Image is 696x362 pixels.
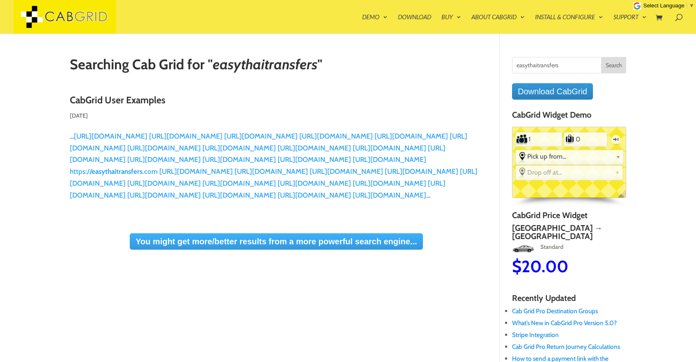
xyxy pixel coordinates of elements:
[477,224,591,240] h2: [GEOGRAPHIC_DATA] → [GEOGRAPHIC_DATA]
[512,294,626,307] h4: Recently Updated
[487,256,533,276] span: 20.00
[224,132,298,140] a: [URL][DOMAIN_NAME]
[70,94,165,106] a: CabGrid User Examples
[512,343,620,351] a: Cab Grid Pro Return Journey Calculations
[601,57,627,73] input: Search
[689,2,694,9] span: ▼
[501,243,528,250] span: Standard
[130,233,423,250] a: You might get more/better results from a more powerful search engine...
[575,133,596,146] input: Number of Suitcases
[527,168,612,176] span: Drop off at...
[565,133,575,146] label: Number of Suitcases
[620,243,644,250] span: Minibus
[299,132,373,140] a: [URL][DOMAIN_NAME]
[615,189,632,206] span: English
[362,14,388,34] a: Demo
[516,166,622,179] div: Select the place the destination address is within
[477,224,591,275] a: [GEOGRAPHIC_DATA] → [GEOGRAPHIC_DATA]Standard20.00
[591,242,619,255] img: Minibus
[609,130,622,148] label: One-way
[278,179,351,187] a: [URL][DOMAIN_NAME]
[643,2,685,9] span: Select Language
[310,167,383,175] a: [URL][DOMAIN_NAME]
[202,144,276,152] a: [URL][DOMAIN_NAME]
[374,132,448,140] a: [URL][DOMAIN_NAME]
[353,155,426,164] a: [URL][DOMAIN_NAME]
[278,155,351,164] a: [URL][DOMAIN_NAME]
[535,14,603,34] a: Install & Configure
[385,167,458,175] a: [URL][DOMAIN_NAME]
[512,307,598,315] a: Cab Grid Pro Destination Groups
[70,112,88,119] span: [DATE]
[127,155,201,164] a: [URL][DOMAIN_NAME]
[278,144,351,152] a: [URL][DOMAIN_NAME]
[512,110,626,123] h4: CabGrid Widget Demo
[591,256,601,276] span: $
[512,319,617,327] a: What’s New in CabGrid Pro Version 5.0?
[441,14,461,34] a: Buy
[127,144,201,152] a: [URL][DOMAIN_NAME]
[528,133,550,146] input: Number of Passengers
[516,150,623,163] div: Select the place the starting address falls within
[14,11,116,20] a: CabGrid Taxi Plugin
[527,153,613,160] span: Pick up from...
[202,155,276,164] a: [URL][DOMAIN_NAME]
[70,132,478,200] span: … …
[213,56,317,73] em: easythaitransfers
[159,167,233,175] a: [URL][DOMAIN_NAME]
[643,2,694,9] a: Select Language​
[512,83,593,100] a: Download CabGrid
[516,133,527,146] label: Number of Passengers
[512,211,626,224] h4: CabGrid Price Widget
[613,14,647,34] a: Support
[234,167,308,175] a: [URL][DOMAIN_NAME]
[278,191,351,199] a: [URL][DOMAIN_NAME]
[512,331,559,339] a: Stripe Integration
[202,179,276,187] a: [URL][DOMAIN_NAME]
[149,132,223,140] a: [URL][DOMAIN_NAME]
[353,179,426,187] a: [URL][DOMAIN_NAME]
[687,2,687,9] span: ​
[74,132,147,140] a: [URL][DOMAIN_NAME]
[70,167,158,175] a: https://easythaitransfers.com
[398,14,431,34] a: Download
[601,256,649,276] span: 40.00
[353,144,426,152] a: [URL][DOMAIN_NAME]
[90,167,142,175] strong: /easythaitransfers
[70,132,467,152] a: [URL][DOMAIN_NAME]
[202,191,276,199] a: [URL][DOMAIN_NAME]
[471,14,525,34] a: About CabGrid
[127,179,201,187] a: [URL][DOMAIN_NAME]
[127,191,201,199] a: [URL][DOMAIN_NAME]
[70,57,483,76] h1: Searching Cab Grid for " "
[353,191,426,199] a: [URL][DOMAIN_NAME]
